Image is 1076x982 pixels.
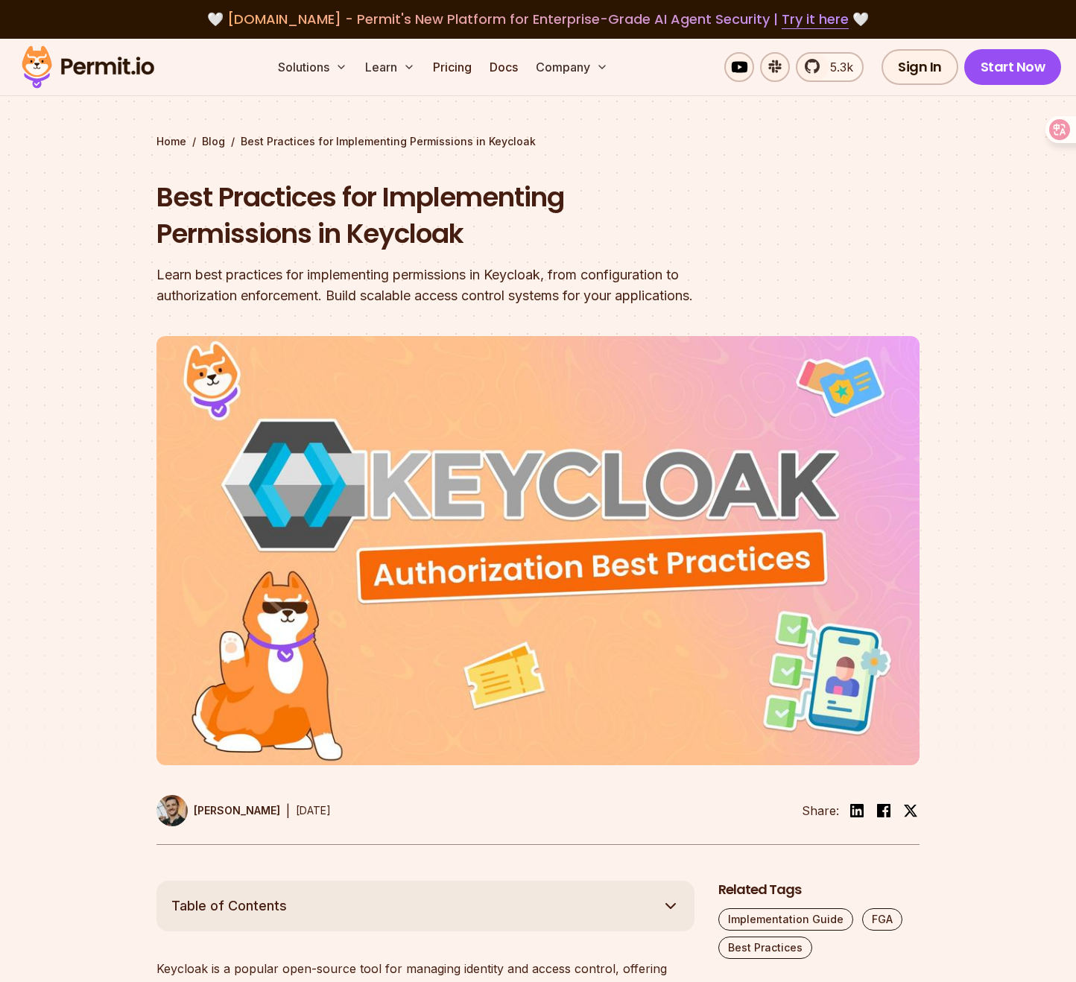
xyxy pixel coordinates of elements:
div: Learn best practices for implementing permissions in Keycloak, from configuration to authorizatio... [156,264,729,306]
p: [PERSON_NAME] [194,803,280,818]
a: Blog [202,134,225,149]
button: Learn [359,52,421,82]
img: twitter [903,803,918,818]
a: [PERSON_NAME] [156,795,280,826]
button: Solutions [272,52,353,82]
button: Table of Contents [156,881,694,931]
div: | [286,802,290,820]
img: Permit logo [15,42,161,92]
h1: Best Practices for Implementing Permissions in Keycloak [156,179,729,253]
a: Home [156,134,186,149]
a: Pricing [427,52,478,82]
a: Start Now [964,49,1062,85]
a: 5.3k [796,52,864,82]
span: Table of Contents [171,896,287,916]
img: Daniel Bass [156,795,188,826]
img: facebook [875,802,893,820]
a: Best Practices [718,937,812,959]
span: 5.3k [821,58,853,76]
a: Implementation Guide [718,908,853,931]
span: [DOMAIN_NAME] - Permit's New Platform for Enterprise-Grade AI Agent Security | [227,10,849,28]
li: Share: [802,802,839,820]
div: 🤍 🤍 [36,9,1040,30]
div: / / [156,134,920,149]
a: Try it here [782,10,849,29]
button: Company [530,52,614,82]
img: Best Practices for Implementing Permissions in Keycloak [156,336,920,765]
a: FGA [862,908,902,931]
img: linkedin [848,802,866,820]
time: [DATE] [296,804,331,817]
a: Docs [484,52,524,82]
a: Sign In [882,49,958,85]
h2: Related Tags [718,881,920,899]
